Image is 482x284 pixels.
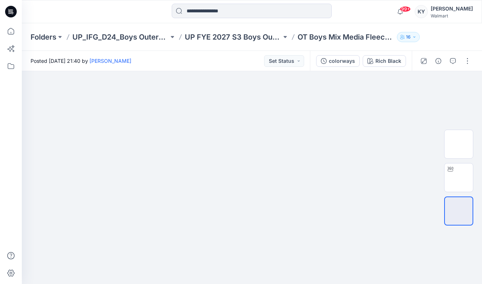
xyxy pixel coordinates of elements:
p: 16 [406,33,411,41]
button: Details [433,55,444,67]
span: Posted [DATE] 21:40 by [31,57,131,65]
div: [PERSON_NAME] [431,4,473,13]
a: [PERSON_NAME] [89,58,131,64]
div: Rich Black [375,57,401,65]
span: 99+ [400,6,411,12]
button: colorways [316,55,360,67]
a: UP_IFG_D24_Boys Outerwear [72,32,169,42]
button: Rich Black [363,55,406,67]
a: UP FYE 2027 S3 Boys Outerwear [185,32,281,42]
div: KY [415,5,428,18]
div: Walmart [431,13,473,19]
a: Folders [31,32,56,42]
div: colorways [329,57,355,65]
button: 16 [397,32,420,42]
p: OT Boys Mix Media Fleece Jkt (non ASTM) [298,32,394,42]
